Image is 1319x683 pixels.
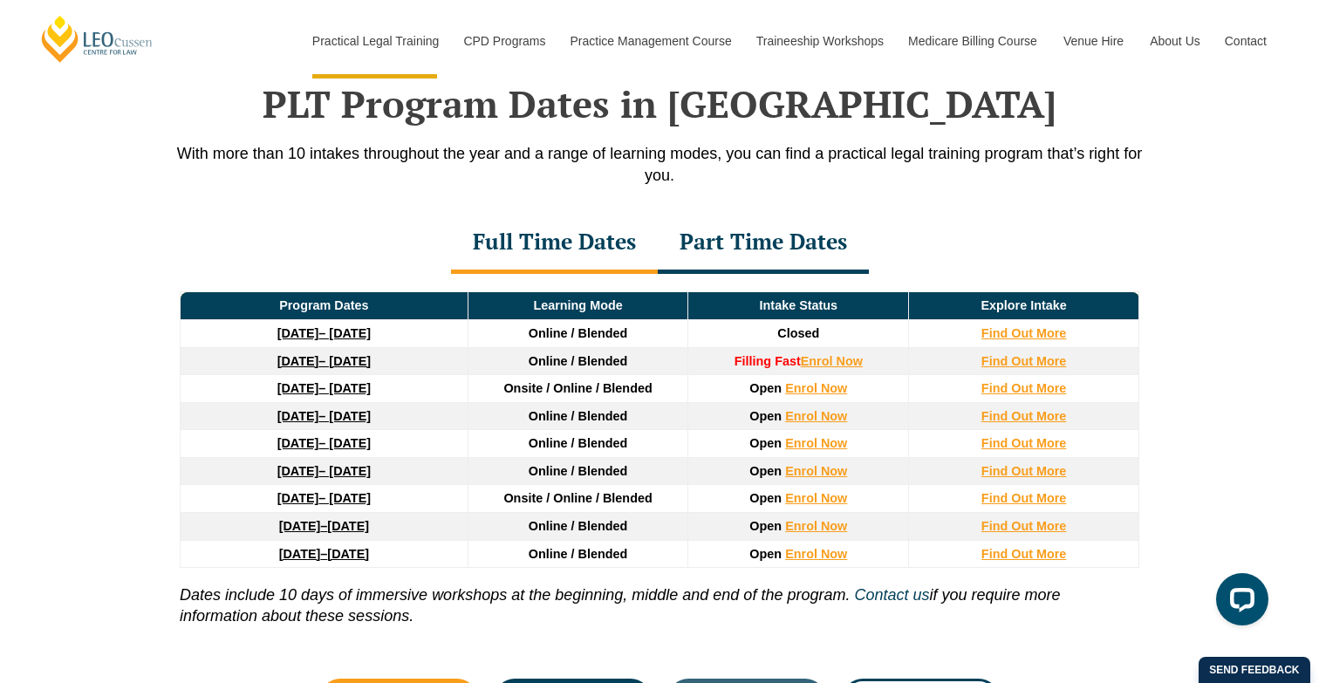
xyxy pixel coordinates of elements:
[529,519,628,533] span: Online / Blended
[529,436,628,450] span: Online / Blended
[981,436,1067,450] a: Find Out More
[749,519,782,533] span: Open
[529,464,628,478] span: Online / Blended
[468,292,688,320] td: Learning Mode
[277,491,371,505] a: [DATE]– [DATE]
[981,464,1067,478] a: Find Out More
[277,436,371,450] a: [DATE]– [DATE]
[162,82,1157,126] h2: PLT Program Dates in [GEOGRAPHIC_DATA]
[277,491,319,505] strong: [DATE]
[529,354,628,368] span: Online / Blended
[181,292,468,320] td: Program Dates
[279,547,369,561] a: [DATE]–[DATE]
[277,464,319,478] strong: [DATE]
[749,381,782,395] span: Open
[1137,3,1212,79] a: About Us
[909,292,1139,320] td: Explore Intake
[981,491,1067,505] a: Find Out More
[277,381,371,395] a: [DATE]– [DATE]
[450,3,557,79] a: CPD Programs
[277,436,319,450] strong: [DATE]
[277,354,319,368] strong: [DATE]
[749,464,782,478] span: Open
[749,409,782,423] span: Open
[277,381,319,395] strong: [DATE]
[1202,566,1275,639] iframe: LiveChat chat widget
[981,326,1067,340] a: Find Out More
[277,464,371,478] a: [DATE]– [DATE]
[39,14,155,64] a: [PERSON_NAME] Centre for Law
[529,326,628,340] span: Online / Blended
[327,519,369,533] span: [DATE]
[735,354,801,368] strong: Filling Fast
[785,409,847,423] a: Enrol Now
[529,547,628,561] span: Online / Blended
[1212,3,1280,79] a: Contact
[777,326,819,340] span: Closed
[981,354,1067,368] a: Find Out More
[981,409,1067,423] a: Find Out More
[503,381,652,395] span: Onsite / Online / Blended
[749,547,782,561] span: Open
[277,354,371,368] a: [DATE]– [DATE]
[785,491,847,505] a: Enrol Now
[658,213,869,274] div: Part Time Dates
[981,519,1067,533] a: Find Out More
[785,436,847,450] a: Enrol Now
[327,547,369,561] span: [DATE]
[801,354,863,368] a: Enrol Now
[279,519,321,533] strong: [DATE]
[277,409,371,423] a: [DATE]– [DATE]
[688,292,909,320] td: Intake Status
[162,143,1157,187] p: With more than 10 intakes throughout the year and a range of learning modes, you can find a pract...
[1050,3,1137,79] a: Venue Hire
[785,464,847,478] a: Enrol Now
[279,519,369,533] a: [DATE]–[DATE]
[854,586,929,604] a: Contact us
[299,3,451,79] a: Practical Legal Training
[743,3,895,79] a: Traineeship Workshops
[785,381,847,395] a: Enrol Now
[180,586,850,604] i: Dates include 10 days of immersive workshops at the beginning, middle and end of the program.
[981,381,1067,395] a: Find Out More
[180,568,1139,626] p: if you require more information about these sessions.
[277,326,371,340] a: [DATE]– [DATE]
[749,491,782,505] span: Open
[277,326,319,340] strong: [DATE]
[277,409,319,423] strong: [DATE]
[279,547,321,561] strong: [DATE]
[749,436,782,450] span: Open
[785,519,847,533] a: Enrol Now
[895,3,1050,79] a: Medicare Billing Course
[451,213,658,274] div: Full Time Dates
[557,3,743,79] a: Practice Management Course
[981,547,1067,561] a: Find Out More
[529,409,628,423] span: Online / Blended
[503,491,652,505] span: Onsite / Online / Blended
[785,547,847,561] a: Enrol Now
